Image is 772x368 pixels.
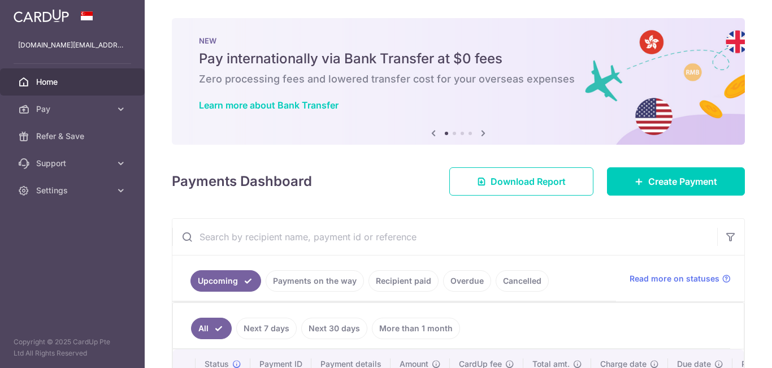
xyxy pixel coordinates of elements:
[449,167,593,196] a: Download Report
[648,175,717,188] span: Create Payment
[190,270,261,292] a: Upcoming
[36,185,111,196] span: Settings
[199,99,339,111] a: Learn more about Bank Transfer
[607,167,745,196] a: Create Payment
[199,50,718,68] h5: Pay internationally via Bank Transfer at $0 fees
[301,318,367,339] a: Next 30 days
[496,270,549,292] a: Cancelled
[199,72,718,86] h6: Zero processing fees and lowered transfer cost for your overseas expenses
[630,273,731,284] a: Read more on statuses
[443,270,491,292] a: Overdue
[36,103,111,115] span: Pay
[36,131,111,142] span: Refer & Save
[172,171,312,192] h4: Payments Dashboard
[172,18,745,145] img: Bank transfer banner
[199,36,718,45] p: NEW
[266,270,364,292] a: Payments on the way
[18,40,127,51] p: [DOMAIN_NAME][EMAIL_ADDRESS][DOMAIN_NAME]
[14,9,69,23] img: CardUp
[36,158,111,169] span: Support
[372,318,460,339] a: More than 1 month
[368,270,439,292] a: Recipient paid
[172,219,717,255] input: Search by recipient name, payment id or reference
[36,76,111,88] span: Home
[630,273,719,284] span: Read more on statuses
[236,318,297,339] a: Next 7 days
[191,318,232,339] a: All
[491,175,566,188] span: Download Report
